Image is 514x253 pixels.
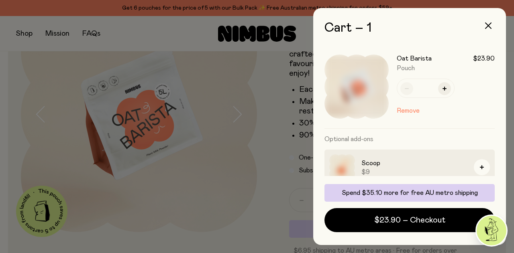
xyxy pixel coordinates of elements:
h3: Optional add-ons [324,129,495,150]
span: $23.90 [473,55,495,63]
p: Spend $35.10 more for free AU metro shipping [329,189,490,197]
h3: Oat Barista [397,55,432,63]
img: agent [477,216,506,245]
button: Remove [397,106,420,115]
button: $23.90 – Checkout [324,208,495,232]
span: Pouch [397,65,415,71]
span: $9 [361,168,467,176]
h3: Scoop [361,158,467,168]
h2: Cart – 1 [324,21,495,35]
span: $23.90 – Checkout [374,215,445,226]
